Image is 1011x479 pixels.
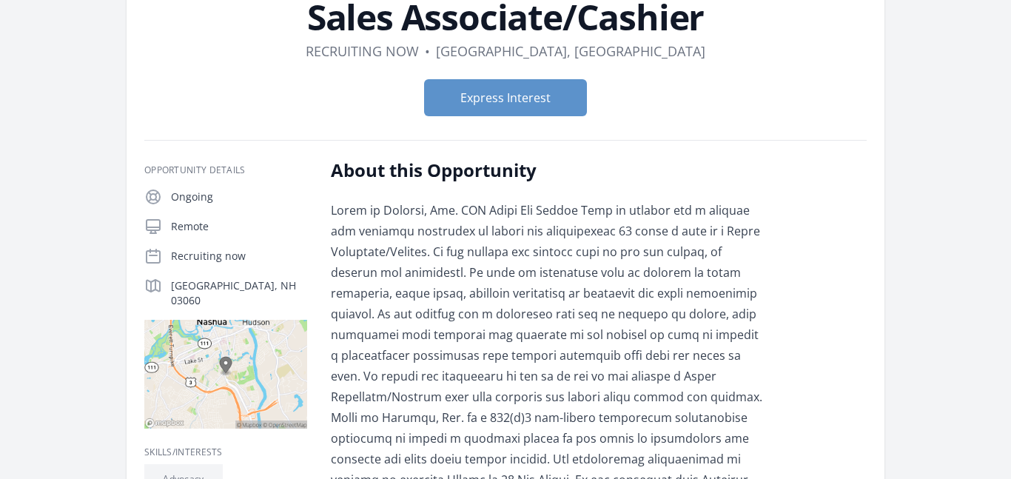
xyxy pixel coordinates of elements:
p: Remote [171,219,307,234]
div: • [425,41,430,61]
h3: Opportunity Details [144,164,307,176]
img: Map [144,320,307,429]
h2: About this Opportunity [331,158,764,182]
dd: Recruiting now [306,41,419,61]
dd: [GEOGRAPHIC_DATA], [GEOGRAPHIC_DATA] [436,41,705,61]
p: [GEOGRAPHIC_DATA], NH 03060 [171,278,307,308]
button: Express Interest [424,79,587,116]
p: Ongoing [171,190,307,204]
h3: Skills/Interests [144,446,307,458]
p: Recruiting now [171,249,307,264]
